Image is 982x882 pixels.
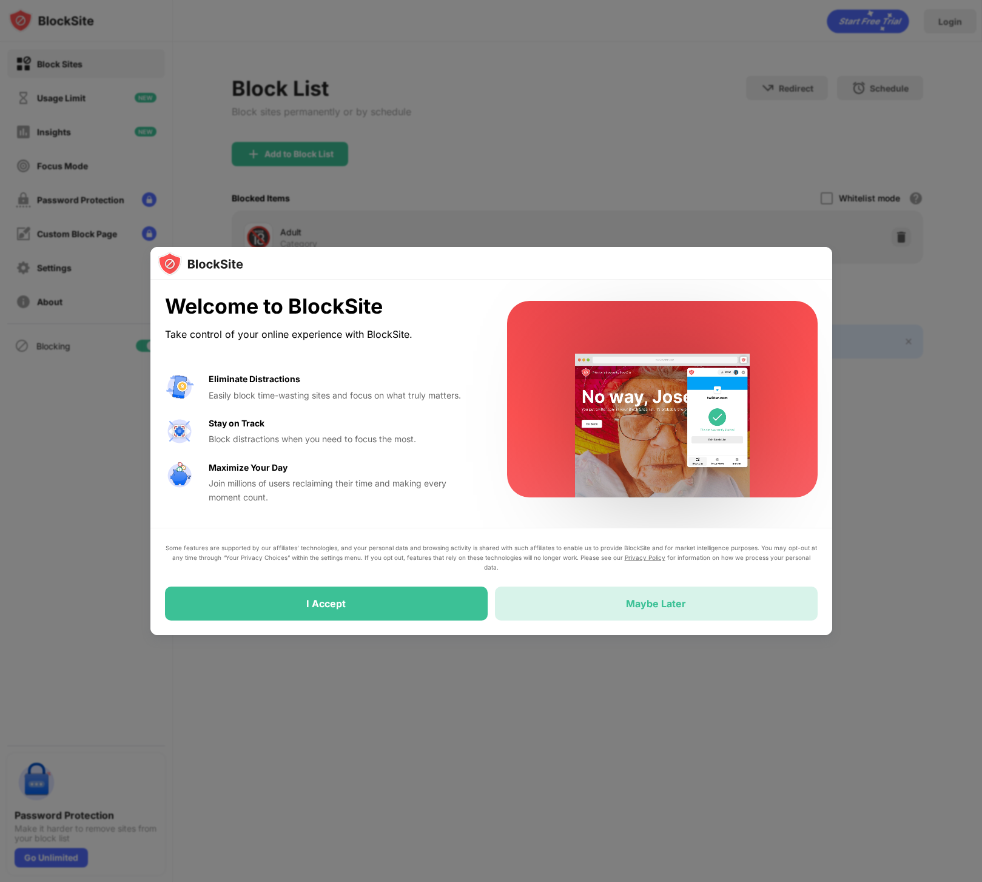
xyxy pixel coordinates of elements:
img: value-avoid-distractions.svg [165,372,194,402]
img: value-safe-time.svg [165,461,194,490]
div: Eliminate Distractions [209,372,300,386]
div: Stay on Track [209,417,264,430]
div: Join millions of users reclaiming their time and making every moment count. [209,477,478,504]
a: Privacy Policy [625,554,665,561]
div: Welcome to BlockSite [165,294,478,319]
div: Easily block time-wasting sites and focus on what truly matters. [209,389,478,402]
img: logo-blocksite.svg [158,252,243,276]
div: Some features are supported by our affiliates’ technologies, and your personal data and browsing ... [165,543,818,572]
img: value-focus.svg [165,417,194,446]
div: Maximize Your Day [209,461,288,474]
div: I Accept [306,598,346,610]
div: Block distractions when you need to focus the most. [209,433,478,446]
div: Take control of your online experience with BlockSite. [165,326,478,343]
div: Maybe Later [626,598,686,610]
